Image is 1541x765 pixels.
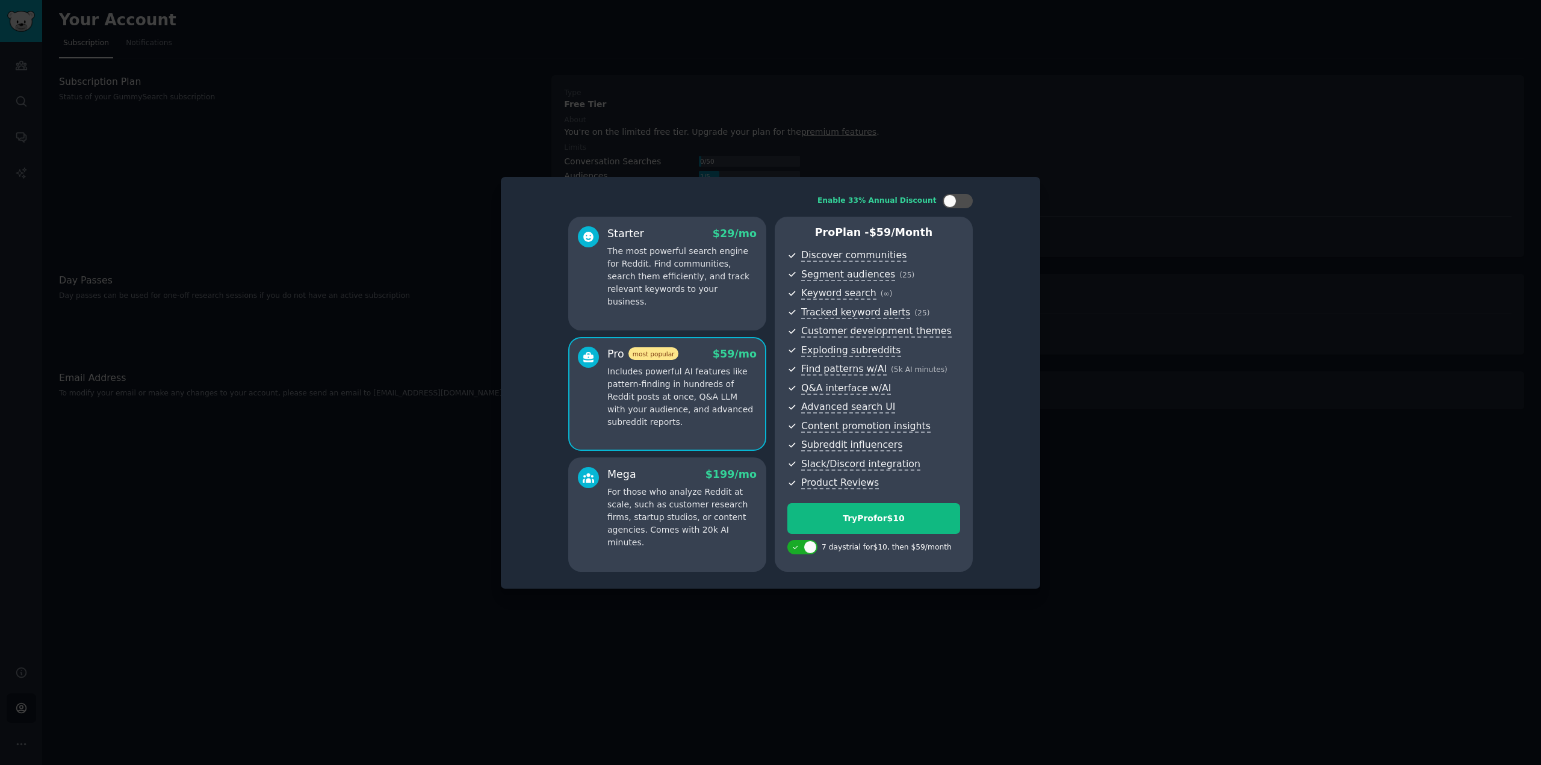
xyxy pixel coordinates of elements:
span: $ 59 /month [869,226,933,238]
span: ( ∞ ) [881,290,893,298]
span: Slack/Discord integration [801,458,920,471]
span: Tracked keyword alerts [801,306,910,319]
span: Discover communities [801,249,907,262]
div: Try Pro for $10 [788,512,960,525]
span: Customer development themes [801,325,952,338]
span: Find patterns w/AI [801,363,887,376]
span: $ 59 /mo [713,348,757,360]
span: Subreddit influencers [801,439,902,451]
span: Advanced search UI [801,401,895,413]
p: Pro Plan - [787,225,960,240]
span: Content promotion insights [801,420,931,433]
span: ( 25 ) [899,271,914,279]
span: $ 199 /mo [705,468,757,480]
span: $ 29 /mo [713,228,757,240]
span: Segment audiences [801,268,895,281]
div: 7 days trial for $10 , then $ 59 /month [822,542,952,553]
span: ( 5k AI minutes ) [891,365,947,374]
span: Exploding subreddits [801,344,901,357]
div: Enable 33% Annual Discount [817,196,937,206]
div: Starter [607,226,644,241]
p: For those who analyze Reddit at scale, such as customer research firms, startup studios, or conte... [607,486,757,549]
div: Pro [607,347,678,362]
button: TryProfor$10 [787,503,960,534]
span: Q&A interface w/AI [801,382,891,395]
span: most popular [628,347,679,360]
div: Mega [607,467,636,482]
span: Product Reviews [801,477,879,489]
span: ( 25 ) [914,309,929,317]
p: Includes powerful AI features like pattern-finding in hundreds of Reddit posts at once, Q&A LLM w... [607,365,757,429]
span: Keyword search [801,287,876,300]
p: The most powerful search engine for Reddit. Find communities, search them efficiently, and track ... [607,245,757,308]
